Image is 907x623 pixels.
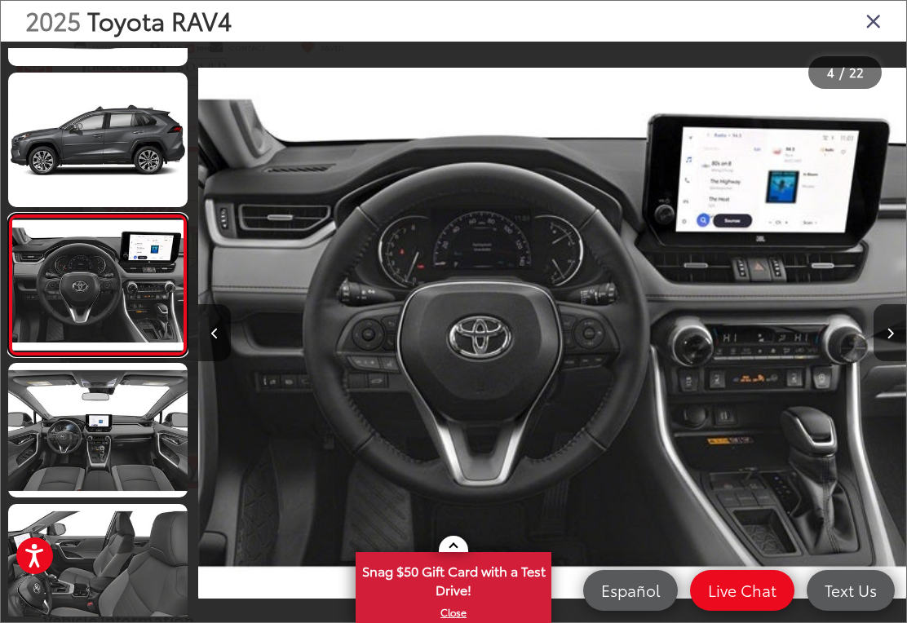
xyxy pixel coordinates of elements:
span: Español [593,580,668,600]
span: Toyota RAV4 [87,2,232,38]
img: 2025 Toyota RAV4 XLE [11,219,185,351]
span: / [838,67,846,78]
span: Text Us [816,580,885,600]
button: Next image [874,304,906,361]
img: 2025 Toyota RAV4 XLE [7,361,189,498]
img: 2025 Toyota RAV4 XLE [198,52,906,613]
span: 4 [827,63,834,81]
a: Text Us [807,570,895,611]
button: Previous image [198,304,231,361]
a: Español [583,570,678,611]
a: Live Chat [690,570,794,611]
i: Close gallery [865,10,882,31]
span: 2025 [25,2,81,38]
img: 2025 Toyota RAV4 XLE [7,71,189,208]
span: Live Chat [700,580,785,600]
span: 22 [849,63,864,81]
span: Snag $50 Gift Card with a Test Drive! [357,554,550,603]
div: 2025 Toyota RAV4 XLE 3 [198,52,906,613]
